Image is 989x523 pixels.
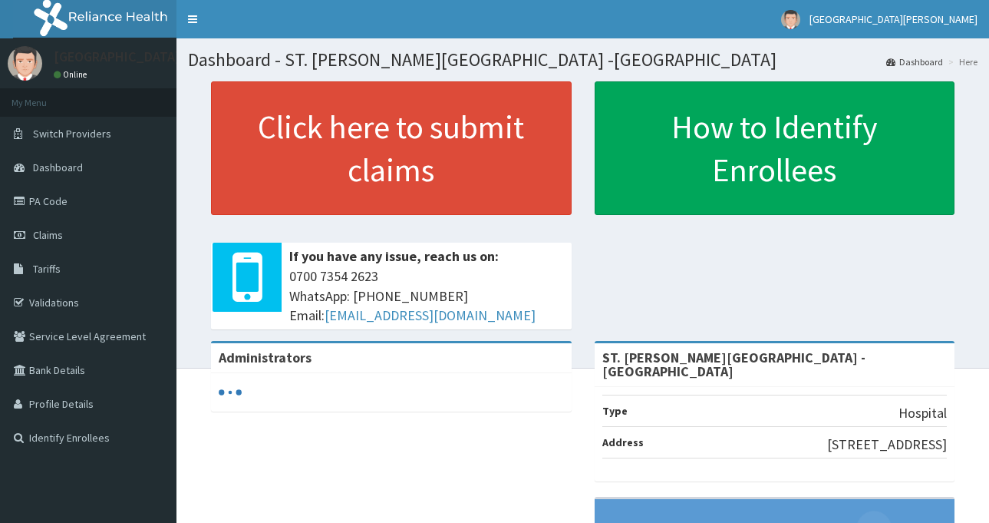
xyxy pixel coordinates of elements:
[289,247,499,265] b: If you have any issue, reach us on:
[54,69,91,80] a: Online
[602,435,644,449] b: Address
[289,266,564,326] span: 0700 7354 2623 WhatsApp: [PHONE_NUMBER] Email:
[595,81,955,215] a: How to Identify Enrollees
[219,381,242,404] svg: audio-loading
[33,262,61,276] span: Tariffs
[33,228,63,242] span: Claims
[602,349,865,380] strong: ST. [PERSON_NAME][GEOGRAPHIC_DATA] -[GEOGRAPHIC_DATA]
[809,12,977,26] span: [GEOGRAPHIC_DATA][PERSON_NAME]
[188,50,977,70] h1: Dashboard - ST. [PERSON_NAME][GEOGRAPHIC_DATA] -[GEOGRAPHIC_DATA]
[602,404,628,418] b: Type
[886,55,943,68] a: Dashboard
[8,46,42,81] img: User Image
[33,161,83,174] span: Dashboard
[944,55,977,68] li: Here
[211,81,572,215] a: Click here to submit claims
[219,349,312,366] b: Administrators
[827,435,947,455] p: [STREET_ADDRESS]
[898,403,947,423] p: Hospital
[33,127,111,141] span: Switch Providers
[325,306,536,324] a: [EMAIL_ADDRESS][DOMAIN_NAME]
[781,10,800,29] img: User Image
[54,50,281,64] p: [GEOGRAPHIC_DATA][PERSON_NAME]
